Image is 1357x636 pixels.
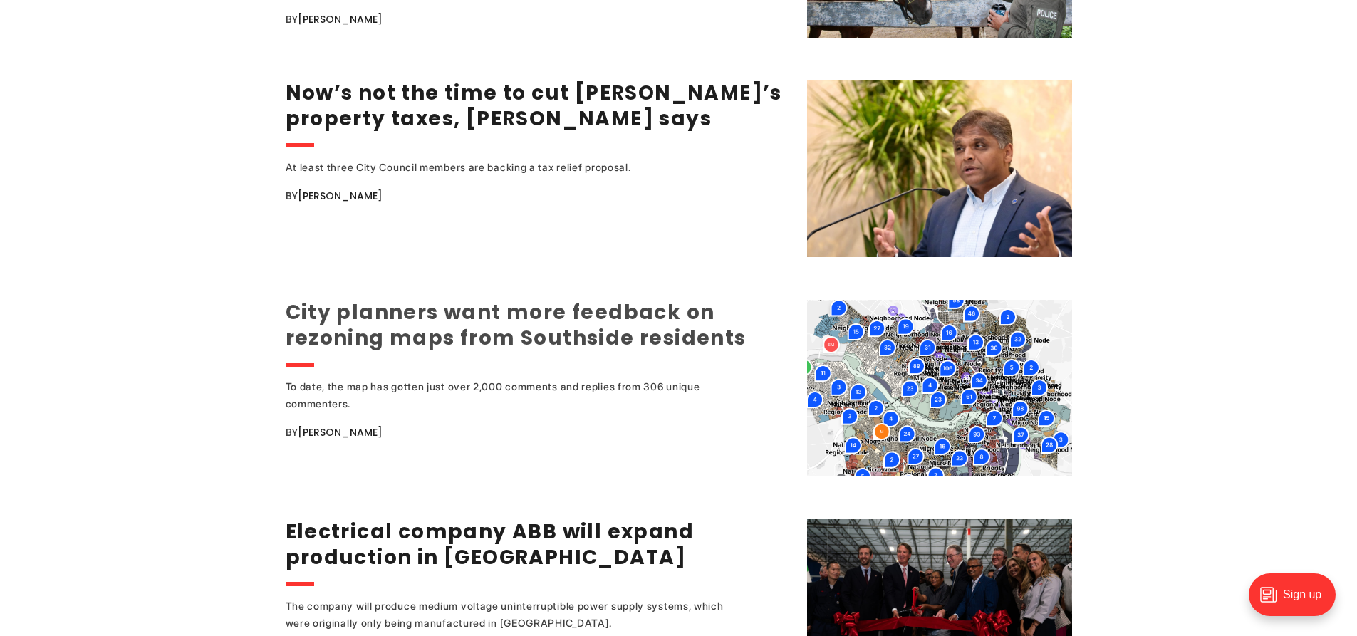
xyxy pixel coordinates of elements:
img: City planners want more feedback on rezoning maps from Southside residents [807,300,1072,476]
a: City planners want more feedback on rezoning maps from Southside residents [286,298,747,352]
iframe: portal-trigger [1237,566,1357,636]
a: [PERSON_NAME] [298,425,383,439]
div: By [286,11,789,28]
div: The company will produce medium voltage uninterruptible power supply systems, which were original... [286,598,749,632]
a: [PERSON_NAME] [298,189,383,203]
a: [PERSON_NAME] [298,12,383,26]
a: Now’s not the time to cut [PERSON_NAME]’s property taxes, [PERSON_NAME] says [286,79,782,132]
div: By [286,187,789,204]
div: To date, the map has gotten just over 2,000 comments and replies from 306 unique commenters. [286,378,749,412]
img: Now’s not the time to cut Richmond’s property taxes, Avula says [807,80,1072,257]
a: Electrical company ABB will expand production in [GEOGRAPHIC_DATA] [286,518,695,571]
div: At least three City Council members are backing a tax relief proposal. [286,159,749,176]
div: By [286,424,789,441]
